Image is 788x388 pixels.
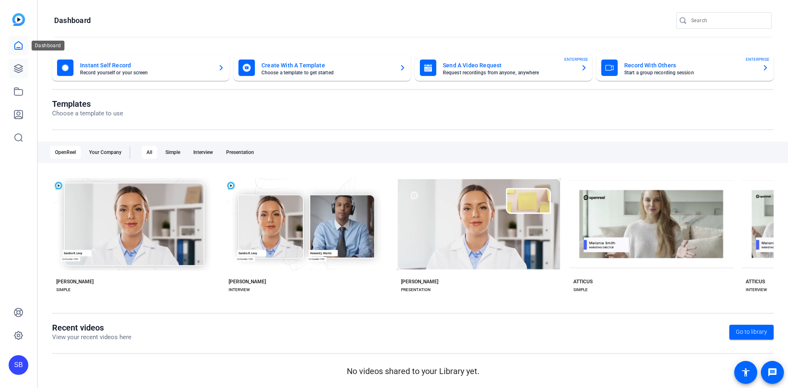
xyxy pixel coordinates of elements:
div: Dashboard [32,41,64,51]
span: ENTERPRISE [746,56,770,62]
div: SIMPLE [56,287,71,293]
div: All [142,146,157,159]
p: No videos shared to your Library yet. [52,365,774,377]
mat-card-title: Record With Others [624,60,756,70]
div: Simple [160,146,185,159]
div: SB [9,355,28,375]
mat-card-subtitle: Record yourself or your screen [80,70,211,75]
mat-card-title: Send A Video Request [443,60,574,70]
a: Go to library [729,325,774,340]
h1: Recent videos [52,323,131,333]
mat-card-subtitle: Choose a template to get started [261,70,393,75]
h1: Dashboard [54,16,91,25]
h1: Templates [52,99,123,109]
button: Create With A TemplateChoose a template to get started [234,55,411,81]
div: INTERVIEW [229,287,250,293]
input: Search [691,16,765,25]
div: Interview [188,146,218,159]
div: PRESENTATION [401,287,431,293]
button: Record With OthersStart a group recording sessionENTERPRISE [596,55,774,81]
mat-card-title: Instant Self Record [80,60,211,70]
div: [PERSON_NAME] [229,278,266,285]
mat-card-title: Create With A Template [261,60,393,70]
div: INTERVIEW [746,287,767,293]
mat-card-subtitle: Request recordings from anyone, anywhere [443,70,574,75]
div: Your Company [84,146,126,159]
mat-icon: message [767,367,777,377]
img: blue-gradient.svg [12,13,25,26]
div: OpenReel [50,146,81,159]
div: [PERSON_NAME] [401,278,438,285]
span: ENTERPRISE [564,56,588,62]
button: Send A Video RequestRequest recordings from anyone, anywhereENTERPRISE [415,55,592,81]
div: SIMPLE [573,287,588,293]
button: Instant Self RecordRecord yourself or your screen [52,55,229,81]
mat-icon: accessibility [741,367,751,377]
mat-card-subtitle: Start a group recording session [624,70,756,75]
div: ATTICUS [746,278,765,285]
div: ATTICUS [573,278,593,285]
div: Presentation [221,146,259,159]
p: View your recent videos here [52,333,131,342]
p: Choose a template to use [52,109,123,118]
span: Go to library [736,328,767,336]
div: [PERSON_NAME] [56,278,94,285]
